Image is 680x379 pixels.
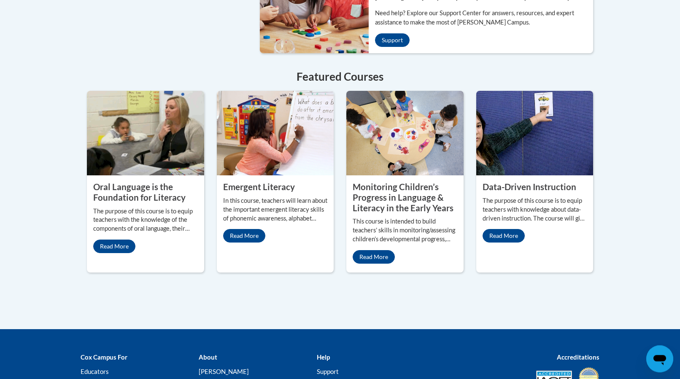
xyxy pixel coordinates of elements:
img: Oral Language is the Foundation for Literacy [87,91,204,175]
property: Data-Driven Instruction [483,182,576,192]
a: Support [375,33,410,47]
property: Emergent Literacy [223,182,295,192]
h4: Featured Courses [87,68,593,85]
img: Emergent Literacy [217,91,334,175]
a: Support [317,368,339,375]
a: Read More [93,240,135,253]
p: This course is intended to build teachers’ skills in monitoring/assessing children’s developmenta... [353,217,457,244]
img: Data-Driven Instruction [476,91,594,175]
img: Monitoring Children’s Progress in Language & Literacy in the Early Years [346,91,464,175]
b: Help [317,353,330,361]
b: About [199,353,217,361]
b: Accreditations [557,353,599,361]
property: Monitoring Children’s Progress in Language & Literacy in the Early Years [353,182,453,213]
p: The purpose of this course is to equip teachers with knowledge about data-driven instruction. The... [483,196,587,223]
p: In this course, teachers will learn about the important emergent literacy skills of phonemic awar... [223,196,328,223]
a: Read More [223,229,265,243]
property: Oral Language is the Foundation for Literacy [93,182,186,202]
iframe: Button to launch messaging window [646,345,673,372]
p: Need help? Explore our Support Center for answers, resources, and expert assistance to make the m... [375,8,593,27]
a: Educators [81,368,109,375]
p: The purpose of this course is to equip teachers with the knowledge of the components of oral lang... [93,207,198,234]
a: Read More [353,250,395,264]
b: Cox Campus For [81,353,127,361]
a: Read More [483,229,525,243]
